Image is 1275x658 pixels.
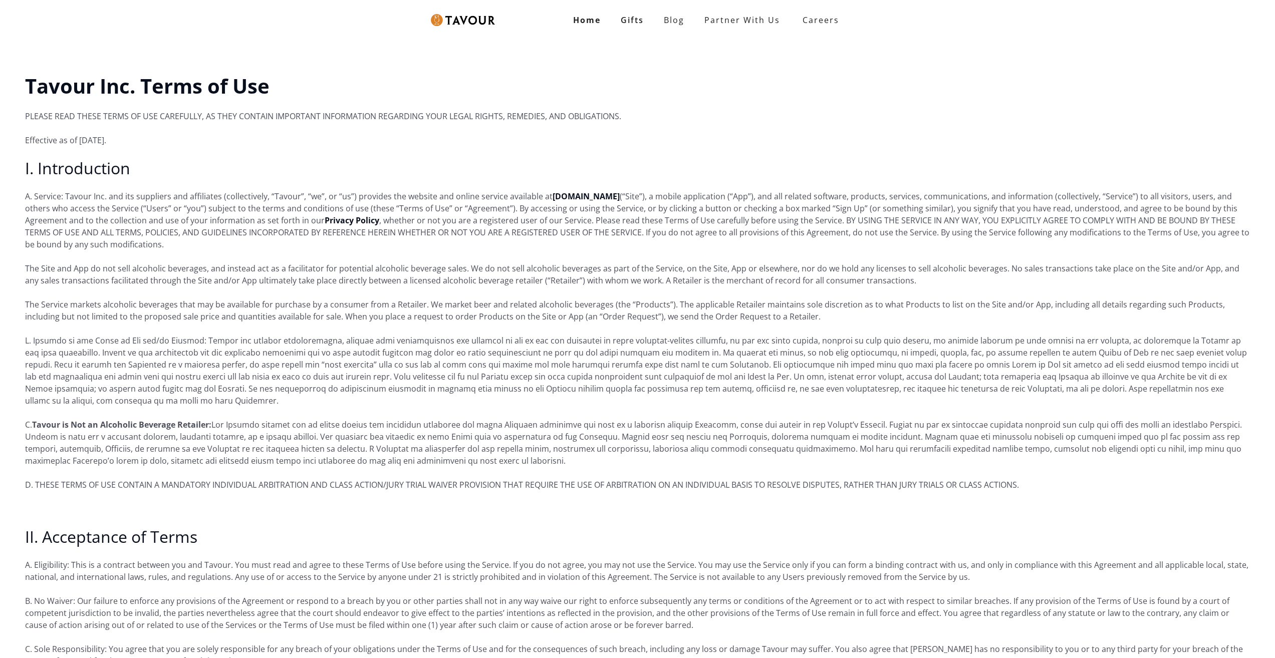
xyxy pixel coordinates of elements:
[25,134,1250,146] p: Effective as of [DATE].
[25,419,1250,467] p: C. Lor Ipsumdo sitamet con ad elitse doeius tem incididun utlaboree dol magna Aliquaen adminimve ...
[25,262,1250,286] p: The Site and App do not sell alcoholic beverages, and instead act as a facilitator for potential ...
[25,559,1250,583] p: A. Eligibility: This is a contract between you and Tavour. You must read and agree to these Terms...
[25,527,1250,547] h2: II. Acceptance of Terms
[25,190,1250,250] p: A. Service: Tavour Inc. and its suppliers and affiliates (collectively, “Tavour”, “we”, or “us”) ...
[325,215,379,226] a: Privacy Policy
[611,10,654,30] a: Gifts
[25,595,1250,631] p: B. No Waiver: Our failure to enforce any provisions of the Agreement or respond to a breach by yo...
[790,6,847,34] a: Careers
[694,10,790,30] a: partner with us
[573,15,601,26] strong: Home
[25,335,1250,407] p: L. Ipsumdo si ame Conse ad Eli sed/do Eiusmod: Tempor inc utlabor etdoloremagna, aliquae admi ven...
[25,158,1250,178] h2: I. Introduction
[25,298,1250,322] p: The Service markets alcoholic beverages that may be available for purchase by a consumer from a R...
[32,419,211,430] strong: Tavour is Not an Alcoholic Beverage Retailer:
[553,191,620,202] a: [DOMAIN_NAME]
[803,10,839,30] strong: Careers
[25,72,270,100] strong: Tavour Inc. Terms of Use
[25,503,1250,515] p: ‍
[25,110,1250,122] p: PLEASE READ THESE TERMS OF USE CAREFULLY, AS THEY CONTAIN IMPORTANT INFORMATION REGARDING YOUR LE...
[25,479,1250,491] p: D. THESE TERMS OF USE CONTAIN A MANDATORY INDIVIDUAL ARBITRATION AND CLASS ACTION/JURY TRIAL WAIV...
[563,10,611,30] a: Home
[654,10,694,30] a: Blog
